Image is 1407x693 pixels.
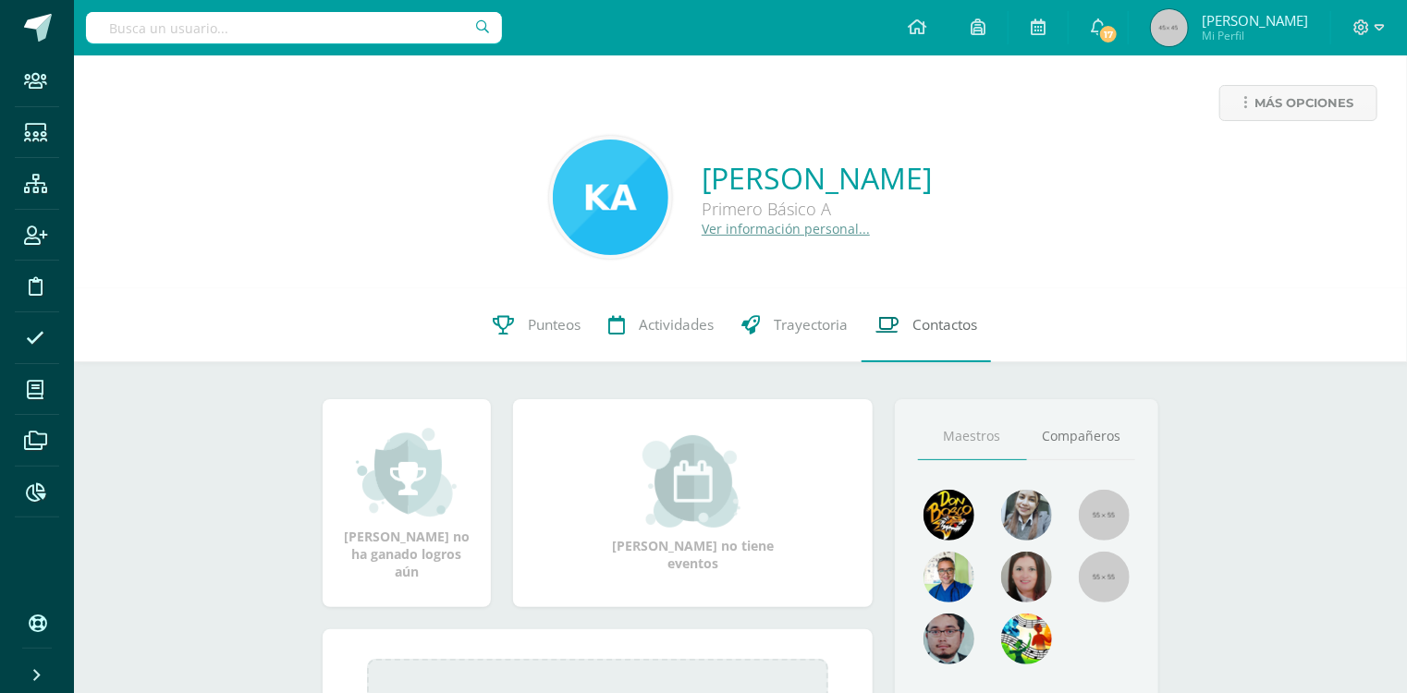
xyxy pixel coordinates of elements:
[702,158,932,198] a: [PERSON_NAME]
[553,140,668,255] img: 4e84cc8312595f91ed08bb585d7c2e19.png
[341,426,472,580] div: [PERSON_NAME] no ha ganado logros aún
[1202,11,1308,30] span: [PERSON_NAME]
[918,413,1027,460] a: Maestros
[1151,9,1188,46] img: 45x45
[594,288,728,362] a: Actividades
[600,435,785,572] div: [PERSON_NAME] no tiene eventos
[1079,490,1130,541] img: 55x55
[86,12,502,43] input: Busca un usuario...
[1001,614,1052,664] img: a43eca2235894a1cc1b3d6ce2f11d98a.png
[1027,413,1136,460] a: Compañeros
[1001,552,1052,602] img: 67c3d6f6ad1c930a517675cdc903f95f.png
[1202,28,1308,43] span: Mi Perfil
[1219,85,1377,121] a: Más opciones
[1098,24,1119,44] span: 17
[924,614,974,664] img: d0e54f245e8330cebada5b5b95708334.png
[702,198,932,220] div: Primero Básico A
[774,315,848,334] span: Trayectoria
[924,490,974,541] img: 29fc2a48271e3f3676cb2cb292ff2552.png
[728,288,862,362] a: Trayectoria
[642,435,743,528] img: event_small.png
[862,288,991,362] a: Contactos
[639,315,714,334] span: Actividades
[912,315,977,334] span: Contactos
[1254,86,1353,120] span: Más opciones
[479,288,594,362] a: Punteos
[702,220,870,237] a: Ver información personal...
[1001,490,1052,541] img: 45bd7986b8947ad7e5894cbc9b781108.png
[1079,552,1130,602] img: 55x55
[356,426,457,518] img: achievement_small.png
[528,315,581,334] span: Punteos
[924,552,974,602] img: 10741f48bcca31577cbcd80b61dad2f3.png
